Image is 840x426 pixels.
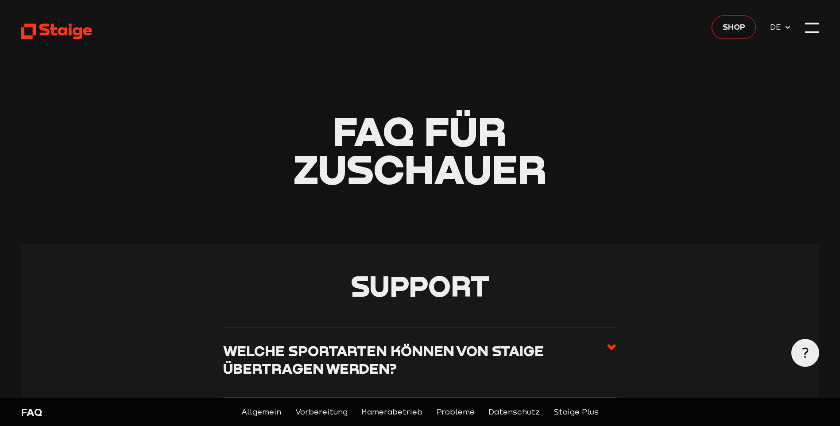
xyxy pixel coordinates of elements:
span: DE [770,21,784,33]
span: FAQ [333,106,414,155]
a: Allgemein [241,406,281,418]
a: Vorbereitung [295,406,348,418]
a: Shop [712,15,756,39]
a: Datenschutz [488,406,540,418]
span: für Zuschauer [293,106,547,194]
a: Probleme [437,406,475,418]
span: Support [351,268,489,303]
a: Staige Plus [554,406,599,418]
h3: Welche Sportarten können von Staige übertragen werden? [223,342,606,377]
a: Kamerabetrieb [361,406,422,418]
div: FAQ [21,405,213,419]
span: Shop [723,20,745,33]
